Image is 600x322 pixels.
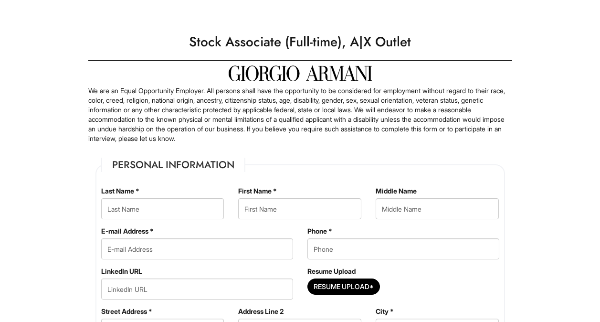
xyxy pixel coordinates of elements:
[238,307,284,316] label: Address Line 2
[101,198,224,219] input: Last Name
[238,198,361,219] input: First Name
[101,158,245,172] legend: Personal Information
[229,65,372,81] img: Giorgio Armani
[101,267,142,276] label: LinkedIn URL
[101,186,139,196] label: Last Name *
[84,29,517,55] h1: Stock Associate (Full-time), A|X Outlet
[376,307,394,316] label: City *
[307,267,356,276] label: Resume Upload
[101,226,154,236] label: E-mail Address *
[101,279,293,300] input: LinkedIn URL
[101,238,293,259] input: E-mail Address
[307,238,499,259] input: Phone
[307,279,380,295] button: Resume Upload*Resume Upload*
[238,186,277,196] label: First Name *
[307,226,332,236] label: Phone *
[88,86,512,143] p: We are an Equal Opportunity Employer. All persons shall have the opportunity to be considered for...
[376,186,417,196] label: Middle Name
[101,307,152,316] label: Street Address *
[376,198,499,219] input: Middle Name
